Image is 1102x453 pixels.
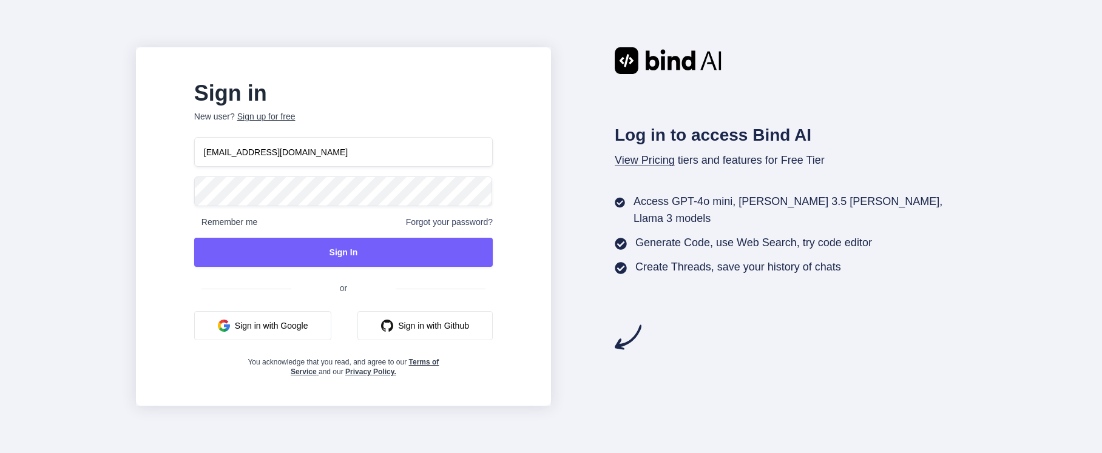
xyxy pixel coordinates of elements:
[615,122,966,148] h2: Log in to access Bind AI
[357,311,493,340] button: Sign in with Github
[615,152,966,169] p: tiers and features for Free Tier
[194,84,493,103] h2: Sign in
[194,216,258,228] span: Remember me
[244,350,443,377] div: You acknowledge that you read, and agree to our and our
[194,311,332,340] button: Sign in with Google
[345,367,396,376] a: Privacy Policy.
[615,154,675,166] span: View Pricing
[635,258,841,275] p: Create Threads, save your history of chats
[634,193,966,227] p: Access GPT-4o mini, [PERSON_NAME] 3.5 [PERSON_NAME], Llama 3 models
[615,324,641,351] img: arrow
[635,234,872,251] p: Generate Code, use Web Search, try code editor
[194,137,493,167] input: Login or Email
[381,320,393,332] img: github
[406,216,493,228] span: Forgot your password?
[237,110,296,122] div: Sign up for free
[218,320,230,332] img: google
[194,110,493,137] p: New user?
[194,238,493,267] button: Sign In
[615,47,722,74] img: Bind AI logo
[291,273,396,303] span: or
